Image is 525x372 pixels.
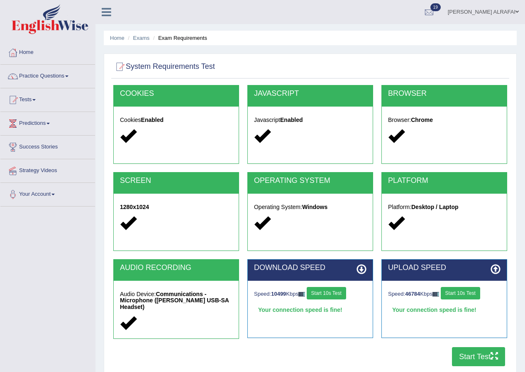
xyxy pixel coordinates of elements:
[280,117,303,123] strong: Enabled
[0,183,95,204] a: Your Account
[120,291,229,310] strong: Communications - Microphone ([PERSON_NAME] USB-SA Headset)
[110,35,125,41] a: Home
[254,264,366,272] h2: DOWNLOAD SPEED
[388,264,501,272] h2: UPLOAD SPEED
[254,90,366,98] h2: JAVASCRIPT
[452,347,505,366] button: Start Test
[298,292,305,297] img: ajax-loader-fb-connection.gif
[120,90,232,98] h2: COOKIES
[388,287,501,301] div: Speed: Kbps
[254,287,366,301] div: Speed: Kbps
[411,117,433,123] strong: Chrome
[0,136,95,156] a: Success Stories
[254,204,366,210] h5: Operating System:
[405,291,420,297] strong: 46784
[0,159,95,180] a: Strategy Videos
[388,177,501,185] h2: PLATFORM
[388,117,501,123] h5: Browser:
[254,304,366,316] div: Your connection speed is fine!
[120,204,149,210] strong: 1280x1024
[307,287,346,299] button: Start 10s Test
[254,177,366,185] h2: OPERATING SYSTEM
[0,41,95,62] a: Home
[0,65,95,85] a: Practice Questions
[151,34,207,42] li: Exam Requirements
[432,292,439,297] img: ajax-loader-fb-connection.gif
[302,204,327,210] strong: Windows
[388,204,501,210] h5: Platform:
[141,117,164,123] strong: Enabled
[120,117,232,123] h5: Cookies
[113,61,215,73] h2: System Requirements Test
[120,264,232,272] h2: AUDIO RECORDING
[0,112,95,133] a: Predictions
[441,287,480,299] button: Start 10s Test
[411,204,459,210] strong: Desktop / Laptop
[388,304,501,316] div: Your connection speed is fine!
[271,291,286,297] strong: 10499
[133,35,150,41] a: Exams
[120,177,232,185] h2: SCREEN
[0,88,95,109] a: Tests
[254,117,366,123] h5: Javascript
[120,291,232,310] h5: Audio Device:
[388,90,501,98] h2: BROWSER
[430,3,441,11] span: 19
